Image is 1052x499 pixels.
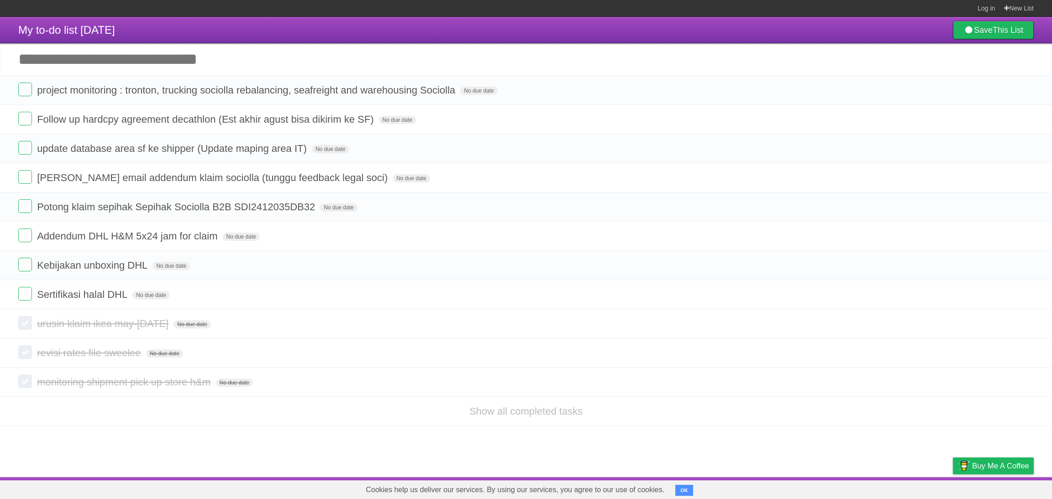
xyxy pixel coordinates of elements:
[357,481,673,499] span: Cookies help us deliver our services. By using our services, you agree to our use of cookies.
[18,229,32,242] label: Done
[862,479,899,497] a: Developers
[18,316,32,330] label: Done
[957,458,970,473] img: Buy me a coffee
[460,87,497,95] span: No due date
[18,374,32,388] label: Done
[675,485,693,496] button: OK
[37,230,220,242] span: Addendum DHL H&M 5x24 jam for claim
[312,145,349,153] span: No due date
[18,83,32,96] label: Done
[18,24,115,36] span: My to-do list [DATE]
[18,287,32,301] label: Done
[37,114,376,125] span: Follow up hardcpy agreement decathlon (Est akhir agust bisa dikirim ke SF)
[153,262,189,270] span: No due date
[18,170,32,184] label: Done
[18,112,32,125] label: Done
[37,347,143,359] span: revisi rates file sweelee
[174,320,210,328] span: No due date
[469,405,583,417] a: Show all completed tasks
[910,479,930,497] a: Terms
[972,458,1029,474] span: Buy me a coffee
[37,143,309,154] span: update database area sf ke shipper (Update maping area IT)
[132,291,169,299] span: No due date
[216,379,253,387] span: No due date
[37,318,171,329] span: urusin klaim ikea may-[DATE]
[37,201,317,213] span: Potong klaim sepihak Sepihak Sociolla B2B SDI2412035DB32
[18,345,32,359] label: Done
[18,199,32,213] label: Done
[320,203,357,212] span: No due date
[941,479,965,497] a: Privacy
[37,376,213,388] span: monitoring shipment pick up store h&m
[37,84,458,96] span: project monitoring : tronton, trucking sociolla rebalancing, seafreight and warehousing Sociolla
[393,174,430,182] span: No due date
[18,141,32,155] label: Done
[953,21,1034,39] a: SaveThis List
[379,116,416,124] span: No due date
[37,289,130,300] span: Sertifikasi halal DHL
[831,479,851,497] a: About
[993,26,1023,35] b: This List
[18,258,32,271] label: Done
[223,233,260,241] span: No due date
[37,172,390,183] span: [PERSON_NAME] email addendum klaim sociolla (tunggu feedback legal soci)
[953,457,1034,474] a: Buy me a coffee
[976,479,1034,497] a: Suggest a feature
[37,260,150,271] span: Kebijakan unboxing DHL
[146,349,183,358] span: No due date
